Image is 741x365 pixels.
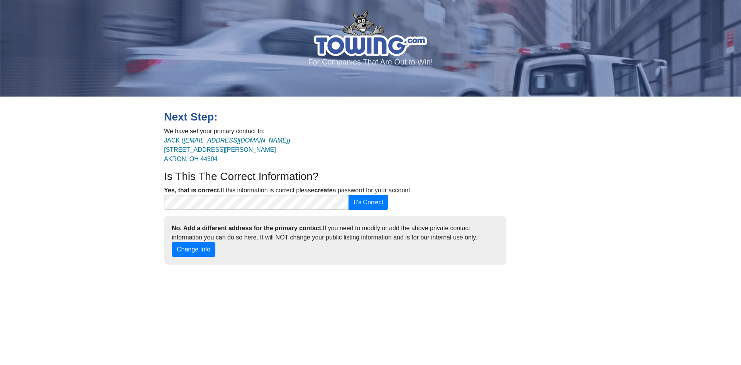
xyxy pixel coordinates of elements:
img: logo [314,10,427,56]
input: Recipient's username [164,195,349,210]
button: Change Info [172,242,215,257]
p: For Companies That Are Out to Win! [10,56,731,68]
strong: Yes, that is correct. [164,187,221,194]
button: It's Correct [349,195,388,210]
div: We have set your primary contact to: [158,127,394,186]
strong: Next Step: [164,111,217,123]
h3: Is This The Correct Information? [164,170,388,183]
em: [EMAIL_ADDRESS][DOMAIN_NAME] [184,137,288,144]
div: If you need to modify or add the above private contact information you can do so here. It will NO... [166,224,504,257]
strong: create [315,187,333,194]
div: If this information is correct please a password for your account. [158,186,512,265]
blockquote: JACK ( ) [STREET_ADDRESS][PERSON_NAME] AKRON, OH 44304 [164,136,388,164]
strong: No. Add a different address for the primary contact. [172,225,323,231]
